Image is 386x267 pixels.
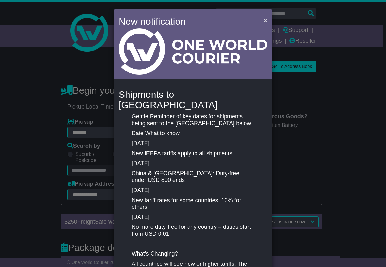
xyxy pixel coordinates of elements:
p: No more duty-free for any country – duties start from USD 0.01 [132,224,254,237]
p: Gentle Reminder of key dates for shipments being sent to the [GEOGRAPHIC_DATA] below [132,113,254,127]
h4: New notification [119,14,254,28]
p: China & [GEOGRAPHIC_DATA]: Duty-free under USD 800 ends [132,170,254,184]
span: × [264,16,267,24]
p: [DATE] [132,214,254,221]
button: Close [260,14,271,27]
p: [DATE] [132,160,254,167]
p: New IEEPA tariffs apply to all shipments [132,150,254,157]
p: [DATE] [132,140,254,147]
img: Light [119,28,267,75]
h4: Shipments to [GEOGRAPHIC_DATA] [119,89,267,110]
p: [DATE] [132,187,254,194]
p: Date What to know [132,130,254,137]
p: What’s Changing? [132,251,254,258]
p: New tariff rates for some countries; 10% for others [132,197,254,211]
